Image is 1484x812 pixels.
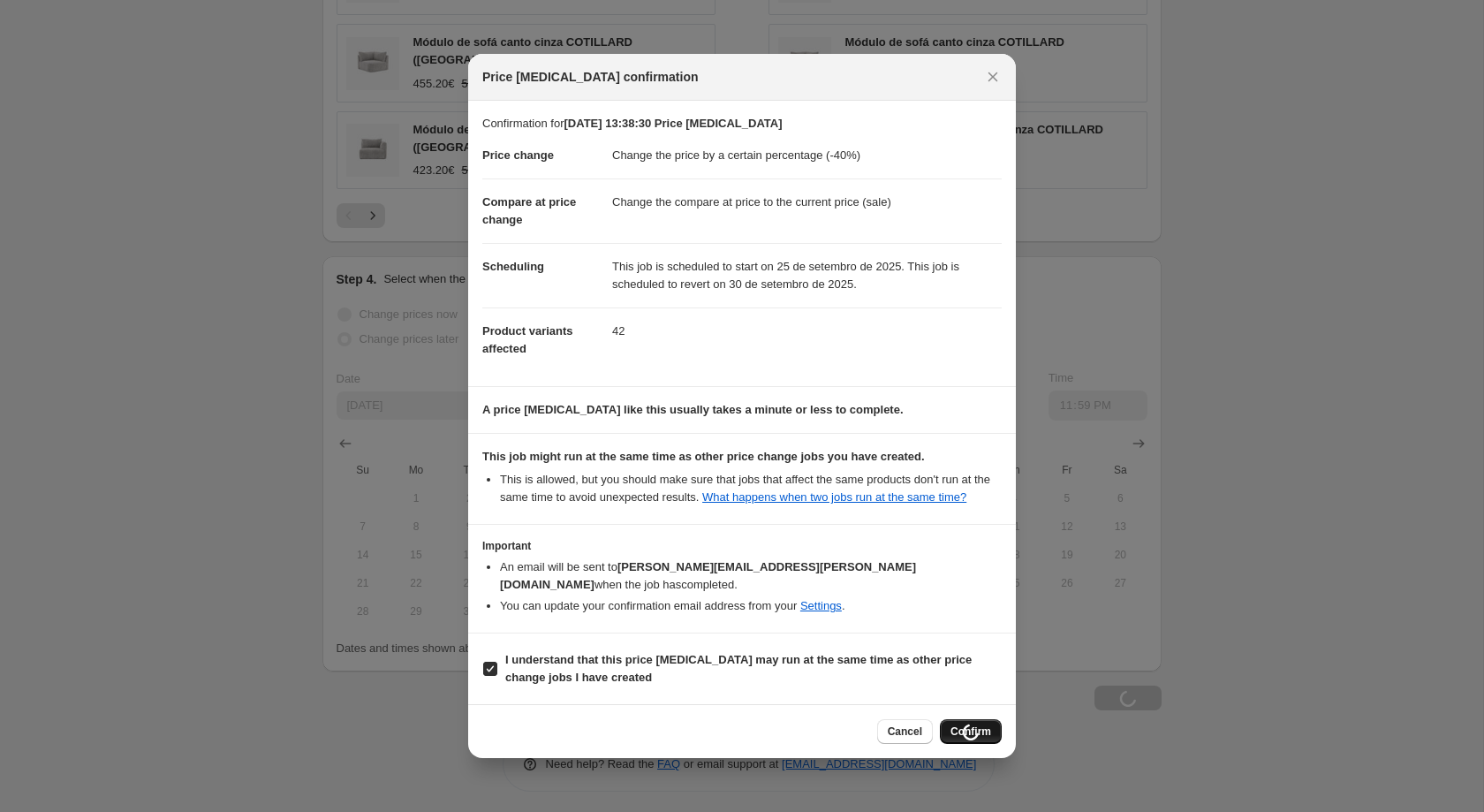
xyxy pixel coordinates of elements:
dd: 42 [612,307,1002,354]
a: Settings [800,599,842,612]
span: Price [MEDICAL_DATA] confirmation [482,68,699,86]
p: Confirmation for [482,115,1002,133]
button: Close [980,65,1005,89]
span: Cancel [888,725,922,739]
h3: Important [482,539,1002,553]
dd: This job is scheduled to start on 25 de setembro de 2025. This job is scheduled to revert on 30 d... [612,243,1002,307]
span: Scheduling [482,260,544,273]
b: [PERSON_NAME][EMAIL_ADDRESS][PERSON_NAME][DOMAIN_NAME] [500,560,916,591]
li: This is allowed, but you should make sure that jobs that affect the same products don ' t run at ... [500,471,1002,506]
span: Compare at price change [482,195,576,226]
b: A price [MEDICAL_DATA] like this usually takes a minute or less to complete. [482,403,904,416]
li: An email will be sent to when the job has completed . [500,558,1002,594]
li: You can update your confirmation email address from your . [500,597,1002,615]
b: [DATE] 13:38:30 Price [MEDICAL_DATA] [564,117,782,130]
span: Price change [482,148,554,162]
a: What happens when two jobs run at the same time? [702,490,966,504]
dd: Change the price by a certain percentage (-40%) [612,133,1002,178]
button: Cancel [877,719,933,744]
b: This job might run at the same time as other price change jobs you have created. [482,450,925,463]
span: Product variants affected [482,324,573,355]
dd: Change the compare at price to the current price (sale) [612,178,1002,225]
b: I understand that this price [MEDICAL_DATA] may run at the same time as other price change jobs I... [505,653,972,684]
